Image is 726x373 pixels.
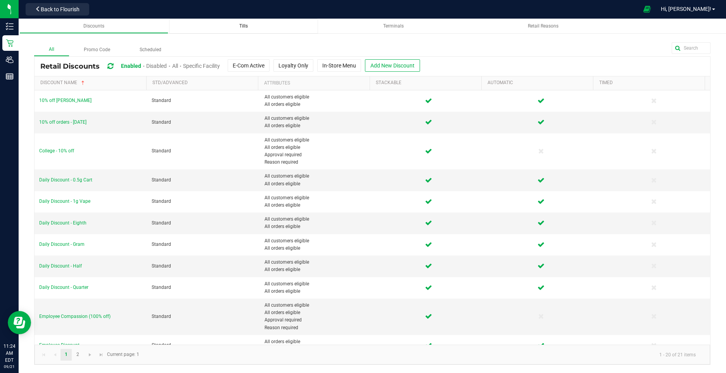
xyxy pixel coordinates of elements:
[264,136,368,144] span: All customers eligible
[264,309,368,316] span: All orders eligible
[96,349,107,361] a: Go to the last page
[6,22,14,30] inline-svg: Inventory
[39,119,86,125] span: 10% off orders - [DATE]
[39,342,80,348] span: Employee Discount
[264,216,368,223] span: All customers eligible
[60,349,72,361] a: Page 1
[264,324,368,332] span: Reason required
[6,56,14,64] inline-svg: Users
[8,311,31,334] iframe: Resource center
[264,223,368,230] span: All orders eligible
[228,59,270,72] button: E-Com Active
[239,23,248,29] span: Tills
[264,288,368,295] span: All orders eligible
[39,220,86,226] span: Daily Discount - Eighth
[264,316,368,324] span: Approval required
[264,194,368,202] span: All customers eligible
[264,180,368,188] span: All orders eligible
[146,63,167,69] span: Disabled
[152,285,171,290] span: Standard
[376,80,478,86] a: StackableSortable
[3,343,15,364] p: 11:24 AM EDT
[87,352,93,358] span: Go to the next page
[264,151,368,159] span: Approval required
[264,159,368,166] span: Reason required
[3,364,15,370] p: 09/21
[152,220,171,226] span: Standard
[370,62,415,69] span: Add New Discount
[264,202,368,209] span: All orders eligible
[264,93,368,101] span: All customers eligible
[39,242,85,247] span: Daily Discount - Gram
[264,302,368,309] span: All customers eligible
[365,59,420,72] button: Add New Discount
[80,80,86,86] span: Sortable
[264,338,368,345] span: All orders eligible
[383,23,404,29] span: Terminals
[152,314,171,319] span: Standard
[125,44,176,56] label: Scheduled
[152,177,171,183] span: Standard
[85,349,96,361] a: Go to the next page
[317,59,361,72] button: In-Store Menu
[144,348,702,361] kendo-pager-info: 1 - 20 of 21 items
[273,59,313,72] button: Loyalty Only
[528,23,558,29] span: Retail Reasons
[152,119,171,125] span: Standard
[599,80,702,86] a: TimedSortable
[72,349,83,361] a: Page 2
[83,23,104,29] span: Discounts
[264,101,368,108] span: All orders eligible
[121,63,141,69] span: Enabled
[6,73,14,80] inline-svg: Reports
[258,76,370,90] th: Attributes
[35,345,710,364] kendo-pager: Current page: 1
[264,144,368,151] span: All orders eligible
[39,148,74,154] span: College - 10% off
[264,280,368,288] span: All customers eligible
[69,44,125,56] label: Promo Code
[638,2,656,17] span: Open Ecommerce Menu
[39,177,92,183] span: Daily Discount - 0.5g Cart
[152,80,255,86] a: Std/AdvancedSortable
[152,242,171,247] span: Standard
[34,43,69,56] label: All
[39,314,111,319] span: Employee Compassion (100% off)
[183,63,220,69] span: Specific Facility
[264,122,368,130] span: All orders eligible
[264,259,368,266] span: All customers eligible
[172,63,178,69] span: All
[39,263,82,269] span: Daily Discount - Half
[152,98,171,103] span: Standard
[487,80,590,86] a: AutomaticSortable
[264,173,368,180] span: All customers eligible
[264,266,368,273] span: All orders eligible
[264,245,368,252] span: All orders eligible
[40,80,143,86] a: Discount NameSortable
[39,98,92,103] span: 10% off [PERSON_NAME]
[6,39,14,47] inline-svg: Retail
[672,42,710,54] input: Search
[152,199,171,204] span: Standard
[40,59,426,74] div: Retail Discounts
[264,115,368,122] span: All customers eligible
[39,285,88,290] span: Daily Discount - Quarter
[26,3,89,16] button: Back to Flourish
[152,148,171,154] span: Standard
[98,352,104,358] span: Go to the last page
[264,237,368,245] span: All customers eligible
[152,342,171,348] span: Standard
[41,6,80,12] span: Back to Flourish
[39,199,90,204] span: Daily Discount - 1g Vape
[661,6,711,12] span: Hi, [PERSON_NAME]!
[152,263,171,269] span: Standard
